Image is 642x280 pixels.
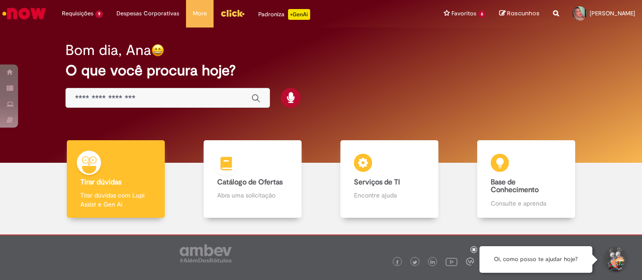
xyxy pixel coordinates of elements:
[95,10,103,18] span: 9
[601,246,628,273] button: Iniciar Conversa de Suporte
[430,260,435,265] img: logo_footer_linkedin.png
[62,9,93,18] span: Requisições
[80,178,121,187] b: Tirar dúvidas
[354,191,425,200] p: Encontre ajuda
[217,191,288,200] p: Abra uma solicitação
[499,9,540,18] a: Rascunhos
[151,44,164,57] img: happy-face.png
[321,140,458,218] a: Serviços de TI Encontre ajuda
[479,246,592,273] div: Oi, como posso te ajudar hoje?
[288,9,310,20] p: +GenAi
[491,178,539,195] b: Base de Conhecimento
[1,5,47,23] img: ServiceNow
[354,178,400,187] b: Serviços de TI
[80,191,151,209] p: Tirar dúvidas com Lupi Assist e Gen Ai
[258,9,310,20] div: Padroniza
[217,178,283,187] b: Catálogo de Ofertas
[478,10,486,18] span: 6
[47,140,184,218] a: Tirar dúvidas Tirar dúvidas com Lupi Assist e Gen Ai
[458,140,595,218] a: Base de Conhecimento Consulte e aprenda
[184,140,321,218] a: Catálogo de Ofertas Abra uma solicitação
[507,9,540,18] span: Rascunhos
[395,260,400,265] img: logo_footer_facebook.png
[491,199,562,208] p: Consulte e aprenda
[466,257,474,266] img: logo_footer_workplace.png
[451,9,476,18] span: Favoritos
[590,9,635,17] span: [PERSON_NAME]
[413,260,417,265] img: logo_footer_twitter.png
[180,244,232,262] img: logo_footer_ambev_rotulo_gray.png
[116,9,179,18] span: Despesas Corporativas
[65,42,151,58] h2: Bom dia, Ana
[65,63,577,78] h2: O que você procura hoje?
[220,6,245,20] img: click_logo_yellow_360x200.png
[446,256,457,267] img: logo_footer_youtube.png
[193,9,207,18] span: More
